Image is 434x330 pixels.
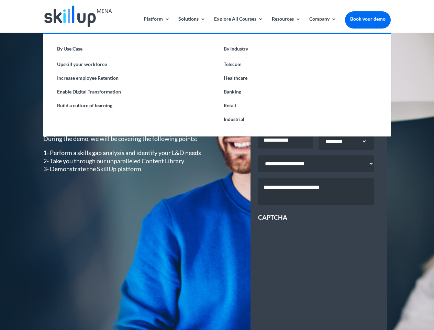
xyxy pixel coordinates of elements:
[50,44,217,57] a: By Use Case
[214,16,263,33] a: Explore All Courses
[178,16,205,33] a: Solutions
[217,57,383,71] a: Telecom
[43,135,207,173] div: During the demo, we will be covering the following points:
[50,99,217,112] a: Build a culture of learning
[217,99,383,112] a: Retail
[217,85,383,99] a: Banking
[272,16,301,33] a: Resources
[43,149,207,173] p: 1- Perform a skills gap analysis and identify your L&D needs 2- Take you through our unparalleled...
[345,11,391,26] a: Book your demo
[258,213,287,221] label: CAPTCHA
[44,5,112,27] img: Skillup Mena
[50,71,217,85] a: Increase employee Retention
[144,16,170,33] a: Platform
[217,44,383,57] a: By Industry
[217,112,383,126] a: Industrial
[309,16,336,33] a: Company
[50,57,217,71] a: Upskill your workforce
[217,71,383,85] a: Healthcare
[320,256,434,330] iframe: Chat Widget
[50,85,217,99] a: Enable Digital Transformation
